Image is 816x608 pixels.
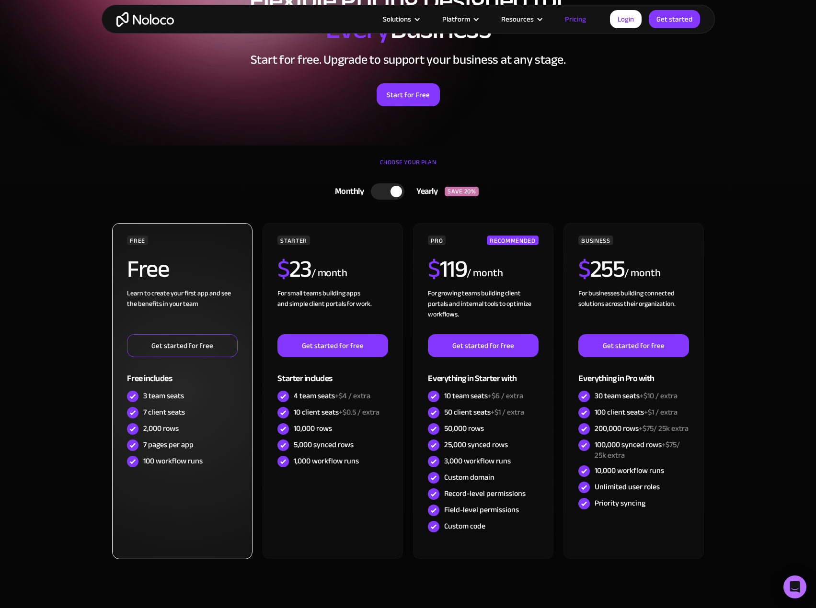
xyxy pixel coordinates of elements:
[428,334,538,357] a: Get started for free
[578,288,689,334] div: For businesses building connected solutions across their organization. ‍
[428,247,440,292] span: $
[783,575,806,598] div: Open Intercom Messenger
[578,357,689,388] div: Everything in Pro with
[649,10,700,28] a: Get started
[444,488,526,499] div: Record-level permissions
[127,334,237,357] a: Get started for free
[294,391,370,401] div: 4 team seats
[277,288,388,334] div: For small teams building apps and simple client portals for work. ‍
[491,405,524,419] span: +$1 / extra
[277,357,388,388] div: Starter includes
[553,13,598,25] a: Pricing
[143,439,194,450] div: 7 pages per app
[578,257,624,281] h2: 255
[383,13,411,25] div: Solutions
[116,12,174,27] a: home
[294,456,359,466] div: 1,000 workflow runs
[143,423,179,434] div: 2,000 rows
[143,456,203,466] div: 100 workflow runs
[323,184,371,199] div: Monthly
[111,155,705,179] div: CHOOSE YOUR PLAN
[595,438,680,462] span: +$75/ 25k extra
[595,439,689,461] div: 100,000 synced rows
[595,423,689,434] div: 200,000 rows
[428,236,446,245] div: PRO
[335,389,370,403] span: +$4 / extra
[404,184,445,199] div: Yearly
[640,389,678,403] span: +$10 / extra
[444,423,484,434] div: 50,000 rows
[294,423,332,434] div: 10,000 rows
[488,389,523,403] span: +$6 / extra
[595,498,645,508] div: Priority syncing
[595,407,678,417] div: 100 client seats
[578,334,689,357] a: Get started for free
[428,257,467,281] h2: 119
[444,391,523,401] div: 10 team seats
[445,187,479,196] div: SAVE 20%
[595,391,678,401] div: 30 team seats
[277,247,289,292] span: $
[127,236,148,245] div: FREE
[444,439,508,450] div: 25,000 synced rows
[489,13,553,25] div: Resources
[501,13,534,25] div: Resources
[639,421,689,436] span: +$75/ 25k extra
[339,405,379,419] span: +$0.5 / extra
[644,405,678,419] span: +$1 / extra
[444,407,524,417] div: 50 client seats
[595,482,660,492] div: Unlimited user roles
[143,407,185,417] div: 7 client seats
[487,236,538,245] div: RECOMMENDED
[578,247,590,292] span: $
[444,521,485,531] div: Custom code
[624,266,660,281] div: / month
[428,357,538,388] div: Everything in Starter with
[277,257,311,281] h2: 23
[294,439,354,450] div: 5,000 synced rows
[610,10,642,28] a: Login
[294,407,379,417] div: 10 client seats
[444,505,519,515] div: Field-level permissions
[143,391,184,401] div: 3 team seats
[467,266,503,281] div: / month
[371,13,430,25] div: Solutions
[127,357,237,388] div: Free includes
[444,472,494,483] div: Custom domain
[277,334,388,357] a: Get started for free
[442,13,470,25] div: Platform
[595,465,664,476] div: 10,000 workflow runs
[311,266,347,281] div: / month
[444,456,511,466] div: 3,000 workflow runs
[127,288,237,334] div: Learn to create your first app and see the benefits in your team ‍
[377,83,440,106] a: Start for Free
[111,53,705,67] h2: Start for free. Upgrade to support your business at any stage.
[430,13,489,25] div: Platform
[127,257,169,281] h2: Free
[578,236,613,245] div: BUSINESS
[277,236,310,245] div: STARTER
[428,288,538,334] div: For growing teams building client portals and internal tools to optimize workflows.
